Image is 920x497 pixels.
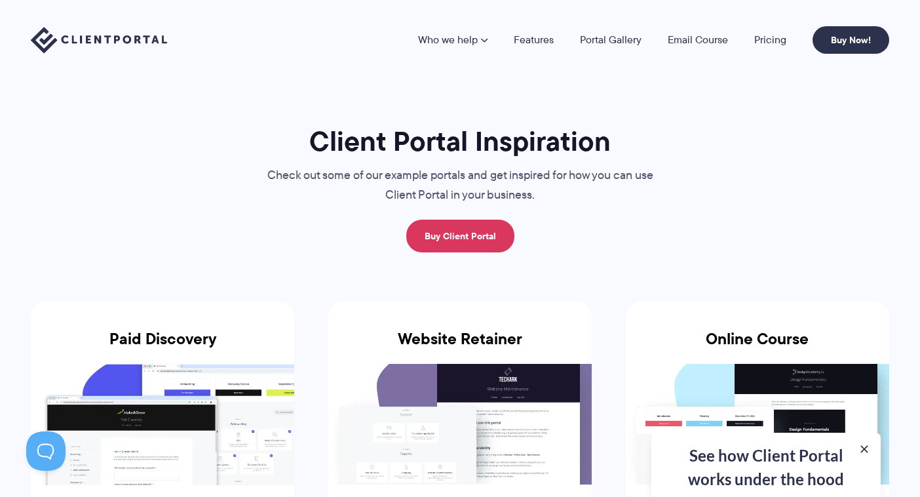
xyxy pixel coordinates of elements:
[406,220,514,252] a: Buy Client Portal
[514,35,554,45] a: Features
[813,26,889,54] a: Buy Now!
[240,124,680,159] h1: Client Portal Inspiration
[754,35,786,45] a: Pricing
[240,166,680,205] p: Check out some of our example portals and get inspired for how you can use Client Portal in your ...
[626,330,889,364] h3: Online Course
[31,330,294,364] h3: Paid Discovery
[328,330,592,364] h3: Website Retainer
[418,35,488,45] a: Who we help
[26,431,66,471] iframe: Toggle Customer Support
[668,35,728,45] a: Email Course
[580,35,642,45] a: Portal Gallery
